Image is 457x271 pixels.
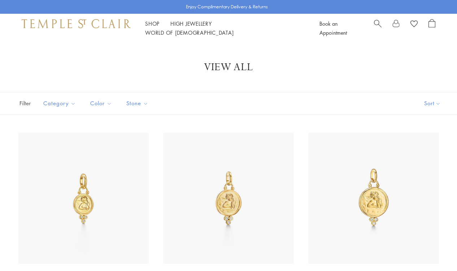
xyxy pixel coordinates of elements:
img: AP10-DIGRN [18,133,149,264]
a: High JewelleryHigh Jewellery [170,20,212,27]
button: Stone [121,95,154,111]
span: Color [87,99,117,108]
a: World of [DEMOGRAPHIC_DATA]World of [DEMOGRAPHIC_DATA] [145,29,234,36]
button: Color [85,95,117,111]
a: Open Shopping Bag [428,19,435,37]
iframe: Gorgias live chat messenger [421,237,450,264]
button: Show sort by [408,92,457,114]
img: AP10-DIGRN [308,133,439,264]
a: View Wishlist [410,19,418,30]
p: Enjoy Complimentary Delivery & Returns [186,3,268,10]
img: AP10-DIGRN [163,133,294,264]
nav: Main navigation [145,19,303,37]
a: ShopShop [145,20,160,27]
img: Temple St. Clair [22,19,131,28]
span: Category [40,99,81,108]
a: Book an Appointment [319,20,347,36]
h1: View All [29,61,428,74]
a: Search [374,19,382,37]
span: Stone [123,99,154,108]
button: Category [38,95,81,111]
